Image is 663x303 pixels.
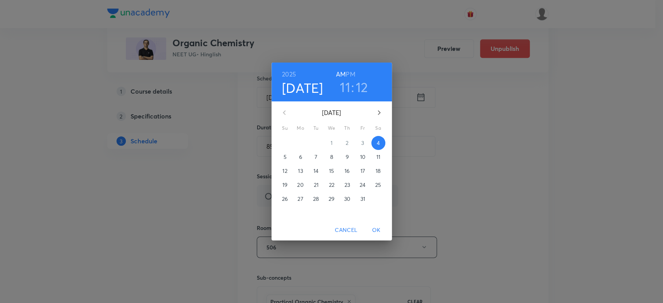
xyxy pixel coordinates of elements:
[282,195,288,203] p: 26
[282,69,296,80] button: 2025
[360,153,365,161] p: 10
[371,178,385,192] button: 25
[294,178,308,192] button: 20
[371,124,385,132] span: Sa
[346,69,355,80] button: PM
[356,178,370,192] button: 24
[356,124,370,132] span: Fr
[340,178,354,192] button: 23
[294,150,308,164] button: 6
[330,153,333,161] p: 8
[294,108,370,117] p: [DATE]
[340,192,354,206] button: 30
[282,80,323,96] button: [DATE]
[278,124,292,132] span: Su
[356,164,370,178] button: 17
[351,79,354,95] h3: :
[309,164,323,178] button: 14
[340,164,354,178] button: 16
[278,164,292,178] button: 12
[297,181,303,189] p: 20
[313,181,318,189] p: 21
[309,124,323,132] span: Tu
[282,167,287,175] p: 12
[329,167,334,175] p: 15
[325,178,339,192] button: 22
[325,150,339,164] button: 8
[344,195,350,203] p: 30
[356,192,370,206] button: 31
[356,150,370,164] button: 10
[329,195,334,203] p: 29
[336,69,346,80] button: AM
[325,164,339,178] button: 15
[375,181,381,189] p: 25
[367,225,386,235] span: OK
[309,178,323,192] button: 21
[344,181,350,189] p: 23
[282,181,287,189] p: 19
[371,136,385,150] button: 4
[329,181,334,189] p: 22
[315,153,317,161] p: 7
[340,79,350,95] button: 11
[335,225,357,235] span: Cancel
[340,150,354,164] button: 9
[356,79,368,95] button: 12
[278,178,292,192] button: 19
[294,124,308,132] span: Mo
[345,153,348,161] p: 9
[299,153,302,161] p: 6
[376,167,381,175] p: 18
[294,164,308,178] button: 13
[360,181,365,189] p: 24
[345,167,350,175] p: 16
[371,164,385,178] button: 18
[309,192,323,206] button: 28
[294,192,308,206] button: 27
[309,150,323,164] button: 7
[360,167,365,175] p: 17
[371,150,385,164] button: 11
[278,192,292,206] button: 26
[283,153,286,161] p: 5
[298,167,303,175] p: 13
[325,192,339,206] button: 29
[325,124,339,132] span: We
[376,153,380,161] p: 11
[360,195,365,203] p: 31
[364,223,389,237] button: OK
[340,124,354,132] span: Th
[278,150,292,164] button: 5
[313,195,319,203] p: 28
[313,167,318,175] p: 14
[332,223,360,237] button: Cancel
[298,195,303,203] p: 27
[376,139,379,147] p: 4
